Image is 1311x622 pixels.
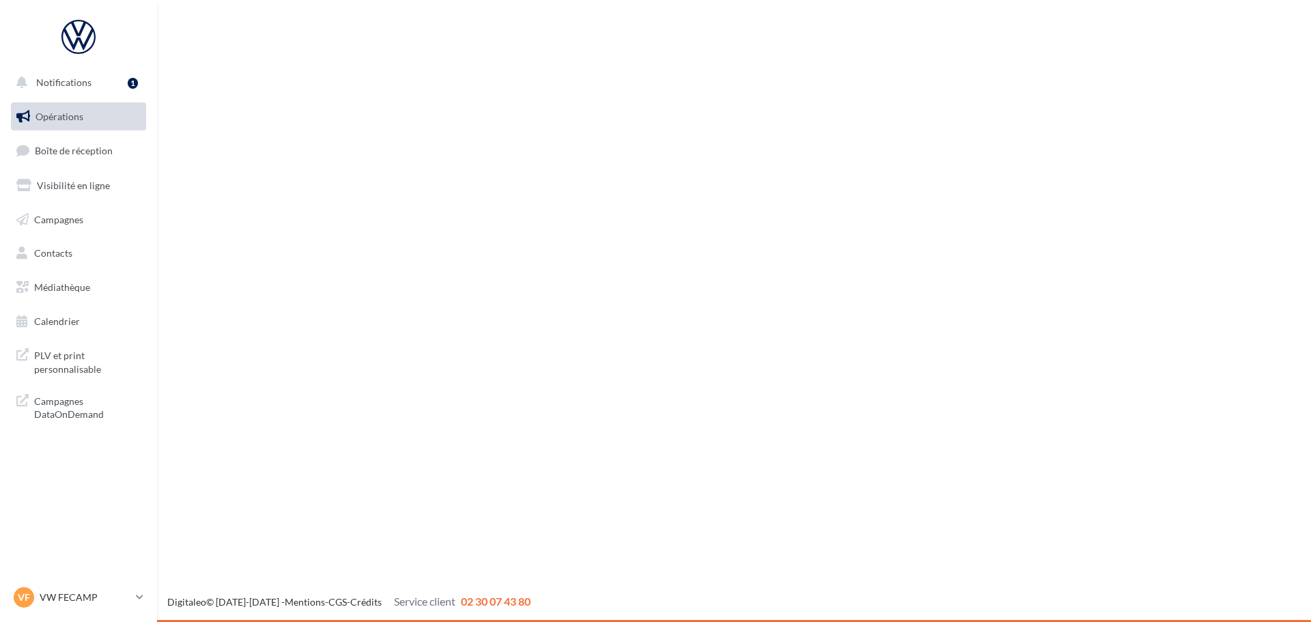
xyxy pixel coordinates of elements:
[36,111,83,122] span: Opérations
[8,273,149,302] a: Médiathèque
[394,595,455,608] span: Service client
[8,68,143,97] button: Notifications 1
[36,76,91,88] span: Notifications
[35,145,113,156] span: Boîte de réception
[8,307,149,336] a: Calendrier
[8,171,149,200] a: Visibilité en ligne
[167,596,531,608] span: © [DATE]-[DATE] - - -
[34,392,141,421] span: Campagnes DataOnDemand
[8,136,149,165] a: Boîte de réception
[8,206,149,234] a: Campagnes
[8,341,149,381] a: PLV et print personnalisable
[8,239,149,268] a: Contacts
[11,584,146,610] a: VF VW FECAMP
[8,102,149,131] a: Opérations
[285,596,325,608] a: Mentions
[34,346,141,376] span: PLV et print personnalisable
[8,386,149,427] a: Campagnes DataOnDemand
[350,596,382,608] a: Crédits
[128,78,138,89] div: 1
[34,281,90,293] span: Médiathèque
[40,591,130,604] p: VW FECAMP
[37,180,110,191] span: Visibilité en ligne
[328,596,347,608] a: CGS
[34,315,80,327] span: Calendrier
[34,213,83,225] span: Campagnes
[461,595,531,608] span: 02 30 07 43 80
[34,247,72,259] span: Contacts
[167,596,206,608] a: Digitaleo
[18,591,30,604] span: VF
